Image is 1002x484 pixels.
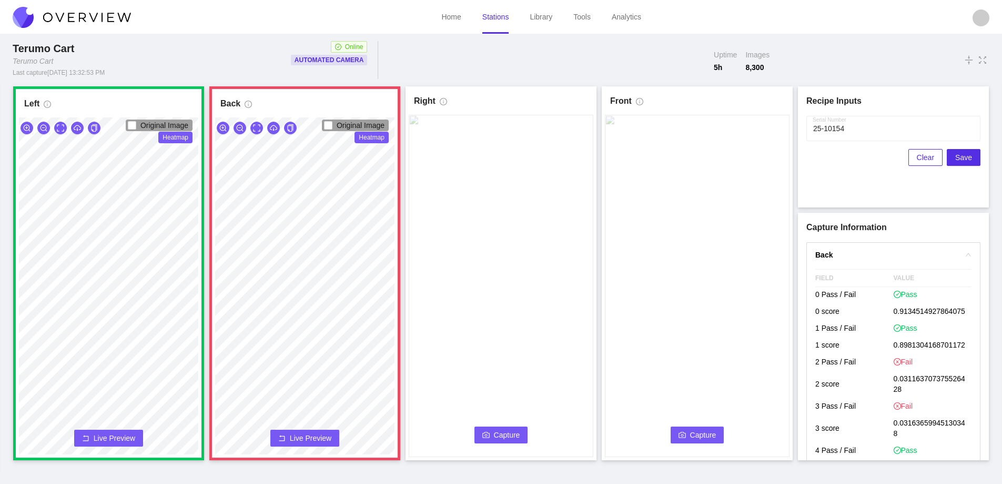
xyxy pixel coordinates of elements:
label: Serial Number [813,116,846,124]
span: Heatmap [158,132,193,143]
button: copy [88,122,100,134]
h1: Recipe Inputs [806,95,980,107]
div: rightBack [807,243,980,267]
span: copy [287,124,294,133]
span: Save [955,152,972,163]
span: close-circle [894,358,901,366]
span: rollback [82,434,89,443]
p: 0.03163659945130348 [894,416,972,443]
p: 0.031163707375526428 [894,371,972,399]
span: Clear [917,152,934,163]
span: Images [745,50,770,60]
button: expand [250,122,263,134]
span: fullscreen [978,54,987,66]
p: 2 score [815,377,894,393]
p: 3 Pass / Fail [815,399,894,416]
p: 2 Pass / Fail [815,354,894,371]
span: info-circle [44,101,51,112]
div: Terumo Cart [13,56,53,66]
span: zoom-in [23,124,31,133]
p: 4 Pass / Fail [815,443,894,460]
span: Live Preview [290,433,331,443]
span: camera [482,431,490,440]
h1: Capture Information [806,221,980,234]
span: Fail [894,357,913,367]
div: Terumo Cart [13,41,78,56]
span: camera [679,431,686,440]
h1: Left [24,97,39,110]
span: Terumo Cart [13,43,74,54]
span: Pass [894,323,917,333]
p: 0 score [815,304,894,321]
span: 5 h [714,62,737,73]
span: info-circle [245,101,252,112]
button: cloud-download [71,122,84,134]
span: check-circle [894,291,901,298]
a: Library [530,13,552,21]
p: Automated Camera [295,55,364,65]
span: Heatmap [355,132,389,143]
p: 0.8981304168701172 [894,338,972,354]
button: zoom-out [234,122,246,134]
span: Capture [690,429,716,441]
span: check-circle [894,324,901,332]
span: Online [345,42,363,52]
a: Analytics [612,13,641,21]
span: expand [253,124,260,133]
h4: Back [815,249,959,261]
button: zoom-in [21,122,33,134]
button: cameraCapture [474,427,528,443]
p: 0.9134514927864075 [894,304,972,321]
span: copy [90,124,98,133]
p: 4 score [815,460,894,477]
span: expand [57,124,64,133]
span: check-circle [335,44,341,50]
span: cloud-download [74,124,81,133]
a: Home [441,13,461,21]
button: expand [54,122,67,134]
p: 1 score [815,338,894,354]
span: close-circle [894,402,901,410]
span: Live Preview [94,433,135,443]
div: Last capture [DATE] 13:32:53 PM [13,68,105,77]
button: cloud-download [267,122,280,134]
p: 0.9098267555236816 [894,460,972,477]
span: Fail [894,401,913,411]
h1: Front [610,95,632,107]
span: Uptime [714,50,737,60]
h1: Right [414,95,436,107]
p: 1 Pass / Fail [815,321,894,338]
span: VALUE [894,270,972,287]
span: 8,300 [745,62,770,73]
span: Original Image [337,121,384,130]
button: Save [947,149,980,166]
h1: Back [220,97,240,110]
p: 3 score [815,421,894,438]
span: FIELD [815,270,894,287]
span: zoom-out [40,124,47,133]
img: Overview [13,7,131,28]
button: rollbackLive Preview [74,430,143,447]
button: cameraCapture [671,427,724,443]
span: vertical-align-middle [964,54,974,66]
a: Stations [482,13,509,21]
p: 0 Pass / Fail [815,287,894,304]
button: rollbackLive Preview [270,430,339,447]
span: right [965,252,971,258]
span: Capture [494,429,520,441]
a: Tools [573,13,591,21]
span: zoom-in [219,124,227,133]
span: check-circle [894,447,901,454]
span: cloud-download [270,124,277,133]
button: Clear [908,149,943,166]
span: Pass [894,289,917,300]
span: Pass [894,445,917,456]
span: info-circle [636,98,643,110]
button: zoom-out [37,122,50,134]
span: zoom-out [236,124,244,133]
span: Original Image [140,121,188,130]
span: rollback [278,434,286,443]
span: info-circle [440,98,447,110]
button: copy [284,122,297,134]
button: zoom-in [217,122,229,134]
